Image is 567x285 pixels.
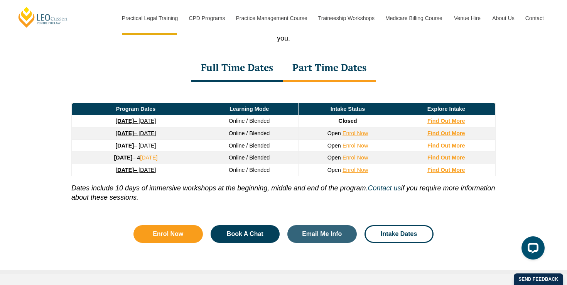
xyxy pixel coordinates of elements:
[140,154,157,161] a: [DATE]
[229,167,270,173] span: Online / Blended
[327,130,341,136] span: Open
[368,184,401,192] a: Contact us
[116,167,156,173] a: [DATE]– [DATE]
[114,154,132,161] strong: [DATE]
[229,154,270,161] span: Online / Blended
[520,2,550,35] a: Contact
[116,118,134,124] strong: [DATE]
[116,2,183,35] a: Practical Legal Training
[486,2,520,35] a: About Us
[515,233,548,266] iframe: LiveChat chat widget
[211,225,280,243] a: Book A Chat
[116,167,134,173] strong: [DATE]
[338,118,357,124] span: Closed
[200,103,299,115] td: Learning Mode
[229,118,270,124] span: Online / Blended
[343,142,368,149] a: Enrol Now
[343,154,368,161] a: Enrol Now
[71,184,366,192] i: Dates include 10 days of immersive workshops at the beginning, middle and end of the program
[17,6,69,28] a: [PERSON_NAME] Centre for Law
[427,118,465,124] a: Find Out More
[72,103,200,115] td: Program Dates
[230,2,312,35] a: Practice Management Course
[427,167,465,173] a: Find Out More
[229,142,270,149] span: Online / Blended
[327,167,341,173] span: Open
[380,2,448,35] a: Medicare Billing Course
[299,103,397,115] td: Intake Status
[116,142,134,149] strong: [DATE]
[191,55,283,82] div: Full Time Dates
[302,231,342,237] span: Email Me Info
[364,225,434,243] a: Intake Dates
[227,231,263,237] span: Book A Chat
[114,154,140,161] a: [DATE]– 4
[133,225,203,243] a: Enrol Now
[71,176,496,202] p: . if you require more information about these sessions.
[229,130,270,136] span: Online / Blended
[397,103,495,115] td: Explore Intake
[116,130,156,136] a: [DATE]– [DATE]
[183,2,230,35] a: CPD Programs
[327,154,341,161] span: Open
[427,154,465,161] a: Find Out More
[343,167,368,173] a: Enrol Now
[381,231,417,237] span: Intake Dates
[116,118,156,124] a: [DATE]– [DATE]
[287,225,357,243] a: Email Me Info
[427,142,465,149] a: Find Out More
[283,55,376,82] div: Part Time Dates
[327,142,341,149] span: Open
[116,130,134,136] strong: [DATE]
[448,2,486,35] a: Venue Hire
[312,2,380,35] a: Traineeship Workshops
[343,130,368,136] a: Enrol Now
[427,130,465,136] a: Find Out More
[116,142,156,149] a: [DATE]– [DATE]
[153,231,183,237] span: Enrol Now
